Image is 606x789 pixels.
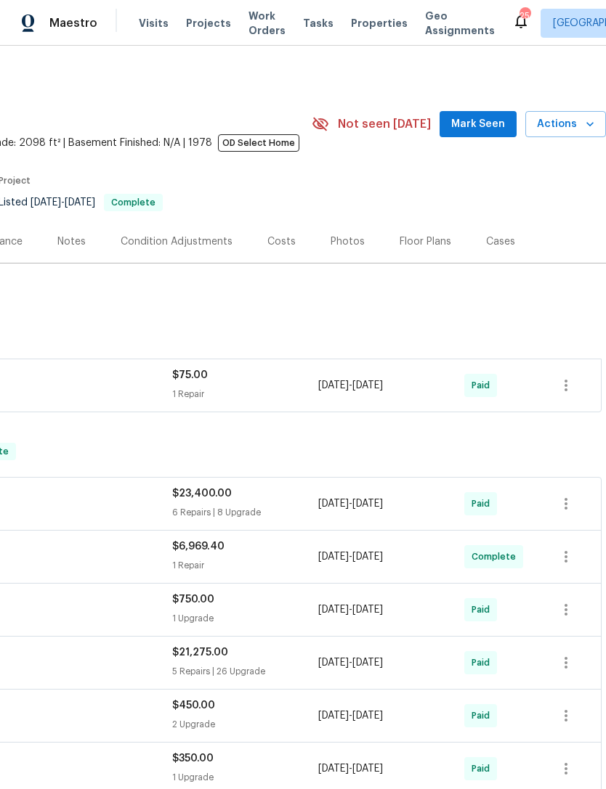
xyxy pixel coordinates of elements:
span: $6,969.40 [172,541,225,552]
span: - [318,378,383,393]
span: Properties [351,16,408,30]
div: 1 Repair [172,387,318,401]
span: [DATE] [352,658,383,668]
span: [DATE] [318,552,349,562]
span: [DATE] [65,197,95,208]
span: Actions [537,115,594,134]
span: $21,275.00 [172,647,228,658]
span: - [318,655,383,670]
button: Mark Seen [440,111,517,138]
span: Not seen [DATE] [338,117,431,131]
span: - [318,708,383,723]
span: Mark Seen [451,115,505,134]
div: Condition Adjustments [121,234,233,249]
span: [DATE] [318,711,349,721]
span: - [318,761,383,776]
span: [DATE] [318,380,349,391]
span: [DATE] [318,499,349,509]
span: Paid [472,496,496,511]
div: Notes [57,234,86,249]
span: Geo Assignments [425,9,495,38]
span: Paid [472,761,496,776]
span: - [31,197,95,208]
span: Tasks [303,18,334,28]
span: Maestro [49,16,97,30]
div: Costs [267,234,296,249]
span: [DATE] [352,552,383,562]
button: Actions [525,111,606,138]
span: [DATE] [352,711,383,721]
span: $75.00 [172,370,208,380]
div: Cases [486,234,515,249]
span: [DATE] [352,764,383,774]
span: [DATE] [318,764,349,774]
span: - [318,496,383,511]
div: 5 Repairs | 26 Upgrade [172,664,318,679]
span: [DATE] [318,605,349,615]
span: Complete [472,549,522,564]
div: 1 Upgrade [172,770,318,785]
div: Photos [331,234,365,249]
span: Projects [186,16,231,30]
span: Visits [139,16,169,30]
div: 2 Upgrade [172,717,318,732]
span: Paid [472,378,496,393]
div: Floor Plans [400,234,451,249]
span: Work Orders [249,9,286,38]
div: 25 [520,9,530,23]
span: [DATE] [352,605,383,615]
span: $23,400.00 [172,488,232,499]
span: Paid [472,602,496,617]
span: OD Select Home [218,134,299,152]
span: $450.00 [172,700,215,711]
span: Paid [472,655,496,670]
span: Paid [472,708,496,723]
span: Complete [105,198,161,207]
span: - [318,549,383,564]
div: 6 Repairs | 8 Upgrade [172,505,318,520]
span: [DATE] [318,658,349,668]
span: [DATE] [31,197,61,208]
span: $350.00 [172,753,214,764]
span: $750.00 [172,594,214,605]
div: 1 Repair [172,558,318,573]
span: - [318,602,383,617]
span: [DATE] [352,499,383,509]
div: 1 Upgrade [172,611,318,626]
span: [DATE] [352,380,383,391]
